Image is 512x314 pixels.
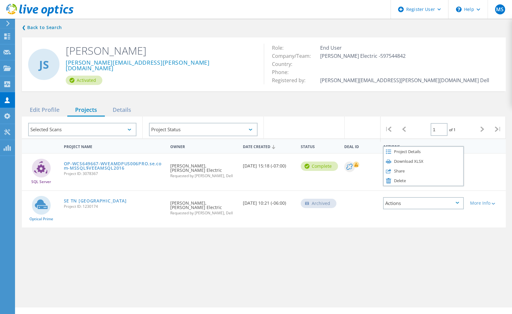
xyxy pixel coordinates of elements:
span: Requested by [PERSON_NAME], Dell [170,211,237,215]
div: Complete [301,162,338,171]
div: Date Created [240,140,298,152]
span: Requested by [PERSON_NAME], Dell [170,174,237,178]
div: Details [105,104,139,117]
div: Status [298,140,341,152]
a: OP-WCS649667-WVEAMDPUS006PRO.se.com-MSSQL$VEEAMSQL2016 [64,162,164,170]
div: Actions [383,197,464,209]
svg: \n [456,7,462,12]
a: SE TN [GEOGRAPHIC_DATA] [64,199,127,203]
div: More Info [470,201,503,205]
span: Project ID: 3078367 [64,172,164,176]
a: Live Optics Dashboard [6,13,74,17]
div: Delete [384,176,463,186]
div: [PERSON_NAME], [PERSON_NAME] Electric [167,191,240,221]
div: Owner [167,140,240,152]
span: Role: [272,44,290,51]
div: Selected Scans [28,123,136,136]
span: of 1 [449,127,456,132]
div: [PERSON_NAME], [PERSON_NAME] Electric [167,154,240,184]
div: Edit Profile [22,104,67,117]
div: Share [384,166,463,176]
a: Back to search [22,24,62,31]
div: Archived [301,199,336,208]
span: Project ID: 1230174 [64,205,164,208]
span: Country: [272,61,299,67]
div: | [490,117,506,142]
div: Project Status [149,123,257,136]
td: [PERSON_NAME][EMAIL_ADDRESS][PERSON_NAME][DOMAIN_NAME] Dell [319,76,491,84]
div: Download XLSX [384,157,463,166]
div: Deal Id [341,140,380,152]
span: [PERSON_NAME] Electric -597544842 [320,52,412,59]
div: Projects [67,104,105,117]
div: Activated [66,76,102,85]
span: Optical Prime [29,217,53,221]
span: Registered by: [272,77,312,84]
div: [DATE] 15:18 (-07:00) [240,154,298,174]
span: SQL Server [31,180,51,184]
h2: [PERSON_NAME] [66,44,254,57]
div: Actions [380,140,467,152]
div: [DATE] 10:21 (-06:00) [240,191,298,212]
div: Project Details [384,147,463,157]
span: Company/Team: [272,52,317,59]
td: End User [319,44,491,52]
span: JS [39,59,49,70]
div: Project Name [61,140,167,152]
span: Phone: [272,69,295,76]
a: [PERSON_NAME][EMAIL_ADDRESS][PERSON_NAME][DOMAIN_NAME] [66,60,254,72]
span: MS [496,7,504,12]
div: | [381,117,396,142]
